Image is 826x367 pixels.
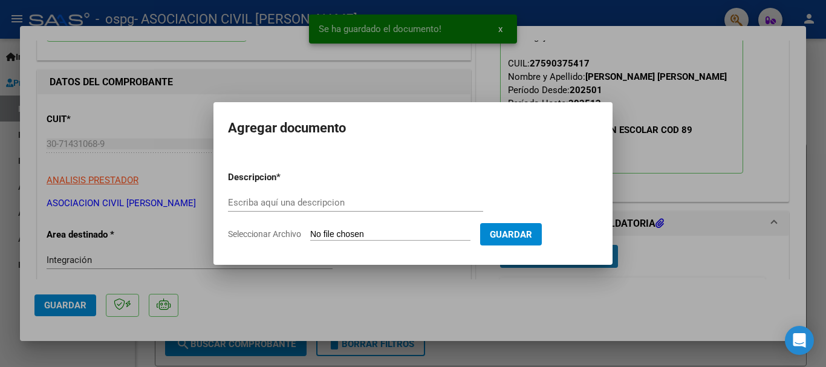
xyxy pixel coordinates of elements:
span: Seleccionar Archivo [228,229,301,239]
h2: Agregar documento [228,117,598,140]
button: Guardar [480,223,542,245]
div: Open Intercom Messenger [785,326,814,355]
span: Guardar [490,229,532,240]
p: Descripcion [228,171,339,184]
